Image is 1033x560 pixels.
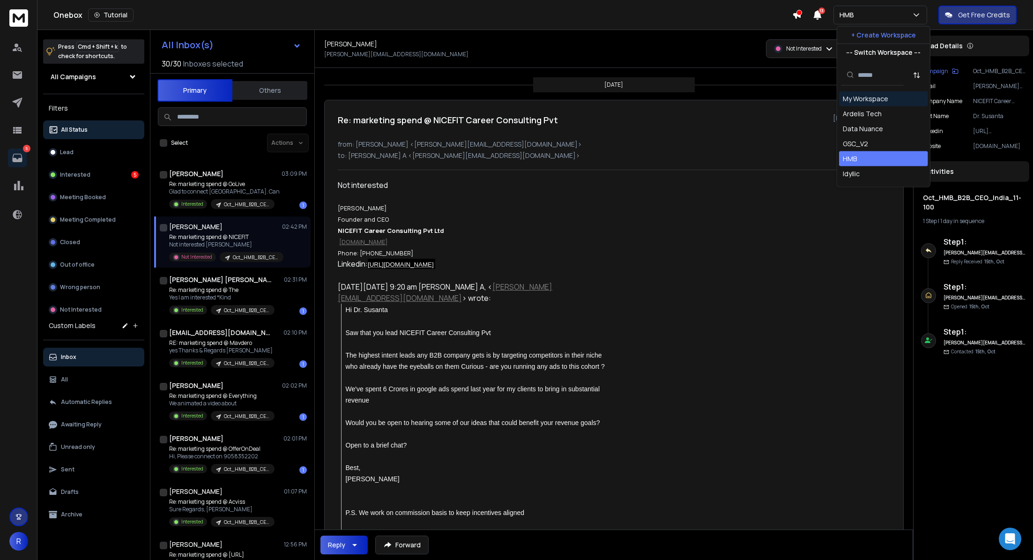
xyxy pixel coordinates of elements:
[169,294,275,301] p: Yes I am interested *Kind
[162,40,214,50] h1: All Inbox(s)
[60,284,100,291] p: Wrong person
[282,170,307,178] p: 03:09 PM
[8,149,27,167] a: 5
[169,434,223,443] h1: [PERSON_NAME]
[43,233,144,252] button: Closed
[157,79,232,102] button: Primary
[169,222,223,231] h1: [PERSON_NAME]
[843,109,882,119] div: Ardelis Tech
[346,419,600,426] span: Would you be open to hearing some of our ideas that could benefit your revenue goals?
[346,464,361,471] span: Best,
[338,179,611,191] div: Not interested
[43,370,144,389] button: All
[944,339,1026,346] h6: [PERSON_NAME][EMAIL_ADDRESS][DOMAIN_NAME]
[951,348,996,355] p: Contacted
[169,400,275,407] p: We animated a video about
[284,541,307,548] p: 12:56 PM
[923,217,1024,225] div: |
[61,488,79,496] p: Drafts
[181,412,203,419] p: Interested
[43,300,144,319] button: Not Interested
[43,165,144,184] button: Interested5
[169,551,275,559] p: Re: marketing spend @ [URL]
[169,445,275,453] p: Re: marketing spend @ OfferOnDeal
[224,519,269,526] p: Oct_HMB_B2B_CEO_India_11-100
[181,254,212,261] p: Not Interested
[346,509,525,516] span: P.S. We work on commission basis to keep incentives aligned
[299,307,307,315] div: 1
[61,376,68,383] p: All
[907,66,926,84] button: Sort by Sort A-Z
[375,536,429,554] button: Forward
[43,255,144,274] button: Out of office
[346,385,602,404] span: We've spent 6 Crores in google ads spend last year for my clients to bring in substantial revenue
[232,80,307,101] button: Others
[921,127,943,135] p: linkedin
[169,328,272,337] h1: [EMAIL_ADDRESS][DOMAIN_NAME]
[299,413,307,421] div: 1
[843,169,860,179] div: Idyllic
[169,498,275,506] p: Re: marketing spend @ Acviss
[951,258,1004,265] p: Reply Received
[282,382,307,389] p: 02:02 PM
[843,124,883,134] div: Data Nuance
[43,483,144,501] button: Drafts
[169,188,280,195] p: Glad to connect [GEOGRAPHIC_DATA]. Can
[169,241,282,248] p: Not interested [PERSON_NAME]
[833,113,890,123] p: [DATE] : 02:42 pm
[837,27,930,44] button: + Create Workspace
[181,359,203,366] p: Interested
[43,120,144,139] button: All Status
[224,307,269,314] p: Oct_HMB_B2B_CEO_India_11-100
[923,193,1024,212] h1: Oct_HMB_B2B_CEO_India_11-100
[284,276,307,284] p: 02:31 PM
[53,8,792,22] div: Onebox
[320,536,368,554] button: Reply
[181,306,203,314] p: Interested
[324,51,468,58] p: [PERSON_NAME][EMAIL_ADDRESS][DOMAIN_NAME]
[181,201,203,208] p: Interested
[338,281,611,304] div: [DATE][DATE] 9:20 am [PERSON_NAME] A, < > wrote:
[61,353,76,361] p: Inbox
[61,466,74,473] p: Sent
[61,126,88,134] p: All Status
[283,329,307,336] p: 02:10 PM
[49,321,96,330] h3: Custom Labels
[51,72,96,82] h1: All Campaigns
[973,127,1026,135] p: [URL][DOMAIN_NAME]
[846,48,921,57] p: --- Switch Workspace ---
[818,7,825,14] span: 13
[60,306,102,314] p: Not Interested
[154,36,309,54] button: All Inbox(s)
[984,258,1004,265] span: 15th, Oct
[43,460,144,479] button: Sent
[973,82,1026,90] p: [PERSON_NAME][EMAIL_ADDRESS][DOMAIN_NAME]
[921,67,959,75] button: Campaign
[169,347,275,354] p: yes Thanks & Regards [PERSON_NAME]
[171,139,188,147] label: Select
[60,261,95,269] p: Out of office
[973,142,1026,150] p: [DOMAIN_NAME]
[339,238,387,246] a: [DOMAIN_NAME]
[283,435,307,442] p: 02:01 PM
[43,348,144,366] button: Inbox
[60,216,116,224] p: Meeting Completed
[917,161,1029,182] div: Activities
[368,261,434,268] a: [URL][DOMAIN_NAME]
[9,532,28,551] button: R
[843,139,868,149] div: GSC_V2
[944,236,1026,247] h6: Step 1 :
[299,466,307,474] div: 1
[843,154,857,164] div: HMB
[169,233,282,241] p: Re: marketing spend @ NICEFIT
[338,113,558,127] h1: Re: marketing spend @ NICEFIT Career Consulting Pvt
[940,217,984,225] span: 1 day in sequence
[346,306,388,314] span: Hi Dr. Susanta
[338,258,611,270] div: Linkedin:
[921,142,941,150] p: website
[840,10,858,20] p: HMB
[169,392,275,400] p: Re: marketing spend @ Everything
[944,249,1026,256] h6: [PERSON_NAME][EMAIL_ADDRESS][DOMAIN_NAME]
